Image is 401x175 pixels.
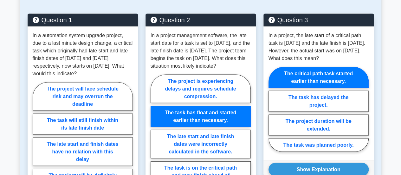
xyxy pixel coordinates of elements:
label: The task will still finish within its late finish date [33,113,133,134]
h5: Question 2 [151,16,251,24]
label: The project duration will be extended. [268,114,369,135]
label: The project will face schedule risk and may overrun the deadline [33,82,133,111]
h5: Question 3 [268,16,369,24]
label: The critical path task started earlier than necessary. [268,67,369,88]
label: The late start and late finish dates were incorrectly calculated in the software. [151,130,251,158]
label: The task has float and started earlier than necessary. [151,106,251,127]
p: In a project, the late start of a critical path task is [DATE] and the late finish is [DATE]. How... [268,31,369,62]
h5: Question 1 [33,16,133,24]
label: The task was planned poorly. [268,138,369,151]
label: The task has delayed the project. [268,91,369,111]
label: The project is experiencing delays and requires schedule compression. [151,74,251,103]
label: The late start and finish dates have no relation with this delay [33,137,133,166]
p: In a automation system upgrade project, due to a last minute design change, a critical task which... [33,31,133,77]
p: In a project management software, the late start date for a task is set to [DATE], and the late f... [151,31,251,70]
